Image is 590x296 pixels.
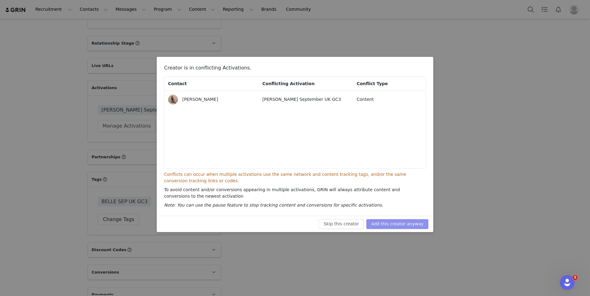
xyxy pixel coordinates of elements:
span: Conflicting Activation [262,81,315,86]
p: To avoid content and/or conversions appearing in multiple activations, GRIN will always attribute... [164,187,426,199]
p: Content [357,96,421,103]
span: Contact [168,81,187,86]
p: Conflicts can occur when multiple activations use the same network and content tracking tags, and... [164,171,426,184]
span: [PERSON_NAME] [182,97,218,102]
body: Rich Text Area. Press ALT-0 for help. [5,5,252,12]
span: 3 [572,275,577,280]
p: Note: You can use the pause feature to stop tracking content and conversions for specific activat... [164,202,426,208]
p: [PERSON_NAME] September UK GC3 [262,96,348,103]
iframe: Intercom live chat [560,275,575,290]
button: Skip this creator [319,219,364,229]
button: Add this creator anyway [366,219,428,229]
img: 78c58438-f7a1-4a98-ad37-2528dcf6db5d.jpg [168,95,178,105]
span: Conflict Type [357,81,388,86]
h3: Creator is in conflicting Activations. [164,64,426,74]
